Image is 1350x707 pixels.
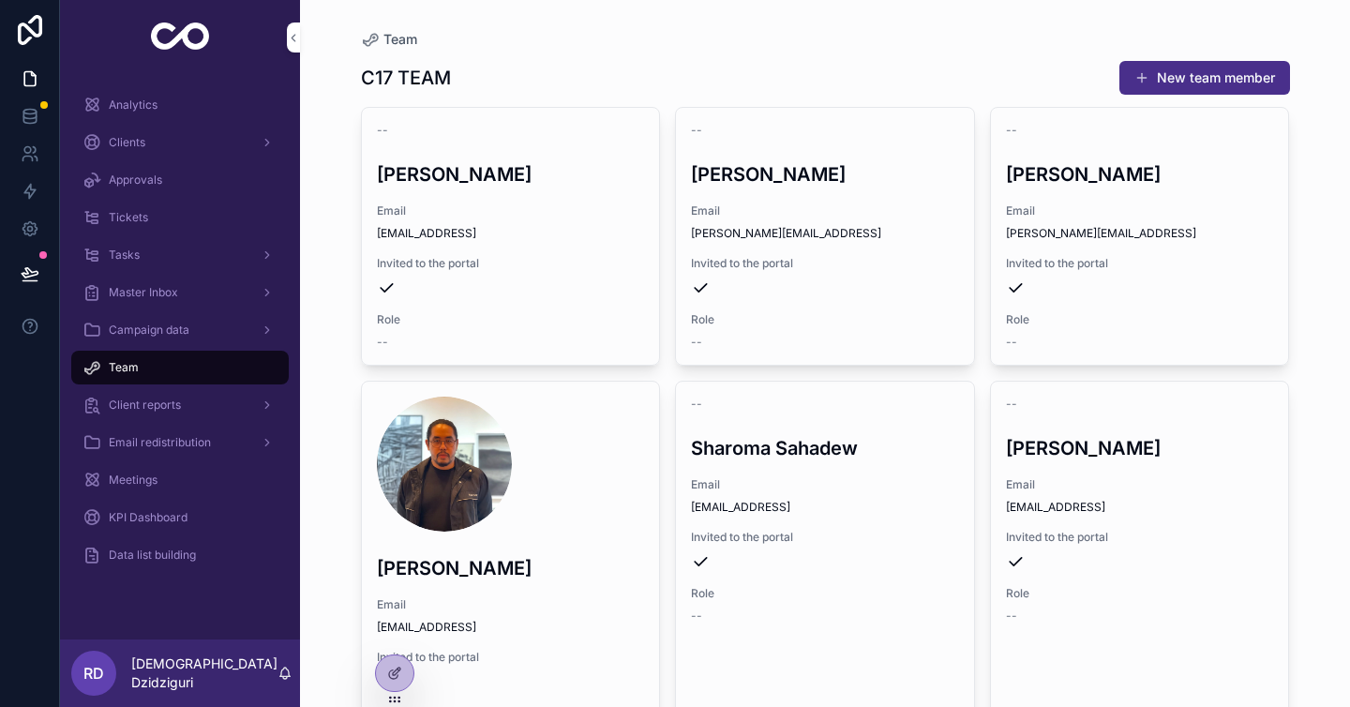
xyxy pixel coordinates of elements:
span: -- [1006,397,1017,412]
span: Role [1006,312,1274,327]
span: Email [1006,477,1274,492]
span: Tickets [109,210,148,225]
span: [PERSON_NAME][EMAIL_ADDRESS] [1006,226,1274,241]
a: Approvals [71,163,289,197]
h3: [PERSON_NAME] [1006,160,1274,188]
span: -- [691,397,702,412]
span: -- [377,335,388,350]
a: Team [361,30,417,49]
a: Data list building [71,538,289,572]
span: Email [691,477,959,492]
span: -- [691,335,702,350]
span: -- [1006,123,1017,138]
span: -- [377,123,388,138]
a: Tickets [71,201,289,234]
div: scrollable content [60,75,300,596]
a: Analytics [71,88,289,122]
a: Tasks [71,238,289,272]
span: Invited to the portal [1006,256,1274,271]
span: [EMAIL_ADDRESS] [377,620,645,635]
span: Role [691,586,959,601]
span: -- [1006,335,1017,350]
a: --[PERSON_NAME]Email[PERSON_NAME][EMAIL_ADDRESS]Invited to the portalRole-- [675,107,975,366]
h3: [PERSON_NAME] [377,160,645,188]
span: [EMAIL_ADDRESS] [691,500,959,515]
a: Email redistribution [71,426,289,459]
span: -- [691,609,702,624]
a: Meetings [71,463,289,497]
span: [EMAIL_ADDRESS] [377,226,645,241]
a: --[PERSON_NAME]Email[PERSON_NAME][EMAIL_ADDRESS]Invited to the portalRole-- [990,107,1290,366]
span: [EMAIL_ADDRESS] [1006,500,1274,515]
span: Meetings [109,473,157,488]
span: Tasks [109,248,140,263]
a: Client reports [71,388,289,422]
a: Master Inbox [71,276,289,309]
span: Team [383,30,417,49]
span: Invited to the portal [377,256,645,271]
span: Master Inbox [109,285,178,300]
span: [PERSON_NAME][EMAIL_ADDRESS] [691,226,959,241]
span: Invited to the portal [691,256,959,271]
a: --[PERSON_NAME]Email[EMAIL_ADDRESS]Invited to the portalRole-- [361,107,661,366]
a: Team [71,351,289,384]
span: Role [377,312,645,327]
span: Invited to the portal [691,530,959,545]
h3: [PERSON_NAME] [691,160,959,188]
span: Client reports [109,398,181,413]
p: [DEMOGRAPHIC_DATA] Dzidziguri [131,654,277,692]
a: KPI Dashboard [71,501,289,534]
a: Clients [71,126,289,159]
span: RD [83,662,104,684]
h1: C17 TEAM [361,65,451,91]
span: Role [1006,586,1274,601]
span: Email redistribution [109,435,211,450]
h3: Sharoma Sahadew [691,434,959,462]
span: Clients [109,135,145,150]
span: Email [1006,203,1274,218]
button: New team member [1119,61,1290,95]
h3: [PERSON_NAME] [1006,434,1274,462]
span: Email [377,203,645,218]
img: App logo [151,23,210,53]
span: Role [691,312,959,327]
span: -- [691,123,702,138]
span: KPI Dashboard [109,510,187,525]
span: Data list building [109,548,196,563]
span: -- [1006,609,1017,624]
span: Approvals [109,173,162,188]
h3: [PERSON_NAME] [377,554,645,582]
span: Analytics [109,98,157,113]
a: Campaign data [71,313,289,347]
span: Email [377,597,645,612]
span: Invited to the portal [1006,530,1274,545]
span: Campaign data [109,323,189,338]
span: Team [109,360,139,375]
span: Invited to the portal [377,650,645,665]
span: Email [691,203,959,218]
